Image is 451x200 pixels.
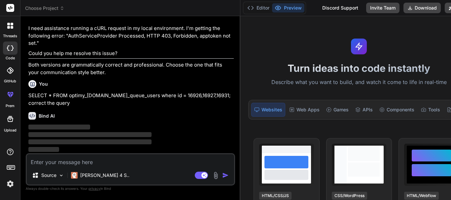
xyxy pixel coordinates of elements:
div: Discord Support [318,3,362,13]
button: Preview [272,3,304,13]
div: Tools [418,103,443,117]
div: Components [377,103,417,117]
p: Could you help me resolve this issue? [28,50,234,57]
p: Source [41,172,56,179]
span: ‌ [28,147,59,152]
label: code [6,55,15,61]
label: prem [6,103,15,109]
img: Pick Models [58,173,64,178]
h6: You [39,81,48,87]
button: Editor [245,3,272,13]
div: Websites [251,103,285,117]
p: Always double-check its answers. Your in Bind [26,186,235,192]
p: I need assistance running a cURL request in my local environment. I'm getting the following error... [28,25,234,47]
h6: Bind AI [39,113,55,119]
div: HTML/Webflow [404,192,439,200]
img: icon [222,172,229,179]
p: SELECT * FROM optimy_[DOMAIN_NAME]_queue_users where id = 16926,16927,16931; correct the query [28,92,234,107]
div: APIs [353,103,375,117]
div: CSS/WordPress [332,192,367,200]
label: GitHub [4,78,16,84]
span: ‌ [28,132,152,137]
span: privacy [88,186,100,190]
span: ‌ [28,139,152,144]
img: Claude 4 Sonnet [71,172,78,179]
img: attachment [212,172,220,179]
label: Upload [4,128,17,133]
button: Invite Team [366,3,399,13]
label: threads [3,33,17,39]
p: Both versions are grammatically correct and professional. Choose the one that fits your communica... [28,61,234,76]
div: Web Apps [287,103,322,117]
span: Choose Project [25,5,64,12]
div: Games [324,103,351,117]
button: Download [403,3,441,13]
p: [PERSON_NAME] 4 S.. [80,172,129,179]
img: settings [5,178,16,189]
div: HTML/CSS/JS [259,192,292,200]
strong: Hi @[PERSON_NAME], [28,15,83,21]
span: ‌ [28,125,90,129]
